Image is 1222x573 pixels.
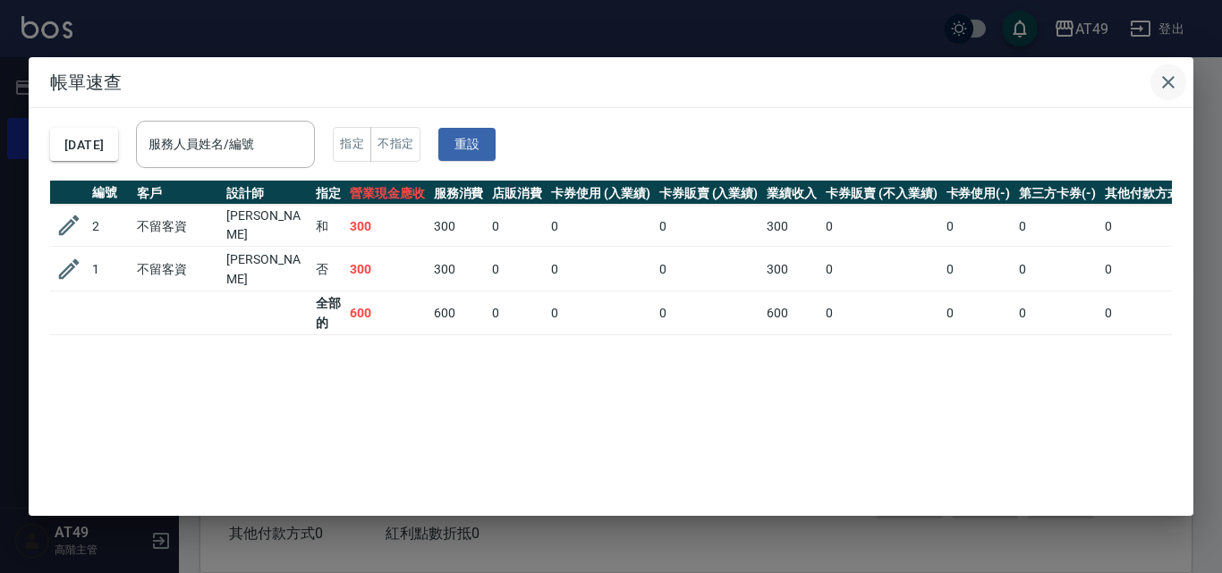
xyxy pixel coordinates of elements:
[137,219,187,233] font: 不留客資
[50,72,123,93] font: 帳單速查
[50,128,118,162] button: [DATE]
[64,138,104,152] font: [DATE]
[226,185,264,199] font: 設計師
[92,219,99,233] font: 2
[316,262,328,276] font: 否
[137,262,187,276] font: 不留客資
[551,185,650,199] font: 卡券使用 (入業績)
[316,219,328,233] font: 和
[551,219,558,233] font: 0
[438,128,496,161] button: 重設
[767,185,817,199] font: 業績收入
[88,181,132,205] th: 編號
[340,137,364,150] font: 指定
[350,219,371,233] font: 300
[316,296,341,330] font: 全部的
[1019,262,1026,276] font: 0
[1105,185,1194,199] font: 其他付款方式(-)
[350,185,425,199] font: 營業現金應收
[1105,306,1112,320] font: 0
[226,252,301,286] font: [PERSON_NAME]
[946,219,954,233] font: 0
[826,262,833,276] font: 0
[434,219,455,233] font: 300
[659,262,666,276] font: 0
[434,306,455,320] font: 600
[378,137,413,150] font: 不指定
[350,262,371,276] font: 300
[137,185,162,199] font: 客戶
[767,219,788,233] font: 300
[659,306,666,320] font: 0
[222,205,311,247] td: [PERSON_NAME]
[551,262,558,276] font: 0
[1105,262,1112,276] font: 0
[826,185,937,199] font: 卡券販賣 (不入業績)
[551,306,558,320] font: 0
[946,185,1011,199] font: 卡券使用(-)
[316,185,341,199] font: 指定
[826,306,833,320] font: 0
[333,127,371,162] button: 指定
[492,219,499,233] font: 0
[946,306,954,320] font: 0
[826,219,833,233] font: 0
[492,185,542,199] font: 店販消費
[767,306,788,320] font: 600
[659,185,759,199] font: 卡券販賣 (入業績)
[1019,185,1096,199] font: 第三方卡券(-)
[1019,306,1026,320] font: 0
[92,262,99,276] font: 1
[1105,219,1112,233] font: 0
[434,185,484,199] font: 服務消費
[370,127,420,162] button: 不指定
[492,306,499,320] font: 0
[946,262,954,276] font: 0
[659,219,666,233] font: 0
[350,306,371,320] font: 600
[767,262,788,276] font: 300
[1019,219,1026,233] font: 0
[492,262,499,276] font: 0
[434,262,455,276] font: 300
